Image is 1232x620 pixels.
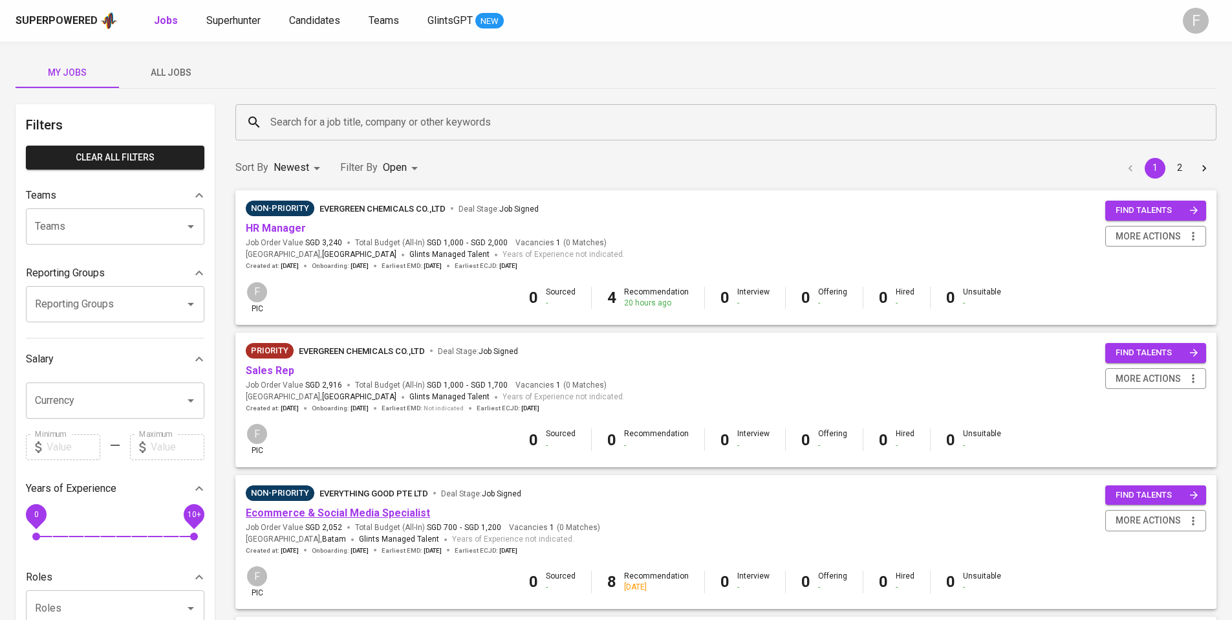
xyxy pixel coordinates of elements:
span: Vacancies ( 0 Matches ) [515,380,607,391]
p: Years of Experience [26,481,116,496]
img: app logo [100,11,118,30]
span: [DATE] [281,261,299,271]
span: Created at : [246,261,299,271]
span: Deal Stage : [459,205,539,214]
span: Glints Managed Talent [359,535,439,544]
span: [DATE] [499,546,517,555]
span: Vacancies ( 0 Matches ) [509,522,600,533]
div: pic [246,281,268,315]
div: Recommendation [624,428,689,450]
span: Earliest ECJD : [455,546,517,555]
div: - [963,440,1001,451]
span: Candidates [289,14,340,27]
div: Unsuitable [963,571,1001,593]
b: 0 [529,289,538,307]
div: Years of Experience [26,476,204,502]
span: All Jobs [127,65,215,81]
span: SGD 3,240 [305,238,342,249]
div: pic [246,565,268,599]
div: - [896,440,914,451]
span: My Jobs [23,65,111,81]
span: Total Budget (All-In) [355,522,501,533]
span: Years of Experience not indicated. [503,249,625,261]
div: Hired [896,428,914,450]
span: Earliest ECJD : [477,404,539,413]
span: SGD 2,916 [305,380,342,391]
b: 0 [801,431,810,449]
div: Sufficient Talents in Pipeline [246,485,314,501]
span: [GEOGRAPHIC_DATA] [322,391,396,404]
span: - [466,238,468,249]
div: Superpowered [16,14,98,28]
button: Go to next page [1194,158,1215,179]
b: 0 [607,431,616,449]
div: - [818,440,847,451]
b: 0 [879,573,888,591]
div: - [546,582,576,593]
span: Clear All filters [36,149,194,166]
span: Job Order Value [246,238,342,249]
div: - [818,298,847,309]
div: - [737,582,770,593]
a: Superhunter [206,13,263,29]
span: 1 [554,238,561,249]
span: Created at : [246,546,299,555]
div: Interview [737,571,770,593]
div: - [963,298,1001,309]
b: 0 [720,289,729,307]
button: Go to page 2 [1169,158,1190,179]
p: Sort By [235,160,268,175]
span: Non-Priority [246,202,314,215]
span: - [466,380,468,391]
button: Open [182,392,200,410]
button: Open [182,295,200,313]
div: Newest [274,156,325,180]
span: Non-Priority [246,487,314,500]
span: Onboarding : [312,261,369,271]
span: find talents [1116,488,1198,503]
span: [DATE] [281,546,299,555]
span: Glints Managed Talent [409,392,490,401]
span: Open [383,161,407,173]
p: Filter By [340,160,378,175]
span: Earliest EMD : [382,261,442,271]
div: Offering [818,571,847,593]
span: [DATE] [351,261,369,271]
span: GlintsGPT [427,14,473,27]
span: [GEOGRAPHIC_DATA] , [246,249,396,261]
div: Unsuitable [963,428,1001,450]
b: Jobs [154,14,178,27]
span: [DATE] [351,546,369,555]
div: New Job received from Demand Team [246,343,294,359]
p: Reporting Groups [26,265,105,281]
span: Earliest ECJD : [455,261,517,271]
span: Earliest EMD : [382,546,442,555]
span: Everything good Pte Ltd [319,489,428,498]
span: Job Signed [499,205,539,214]
span: Deal Stage : [438,347,518,356]
div: pic [246,423,268,456]
button: find talents [1105,343,1206,363]
div: Open [383,156,422,180]
span: SGD 2,052 [305,522,342,533]
div: - [963,582,1001,593]
button: Open [182,599,200,617]
span: SGD 1,000 [427,238,464,249]
span: SGD 1,200 [464,522,501,533]
span: EVERGREEN CHEMICALS CO.,LTD [299,346,425,356]
span: Priority [246,344,294,357]
h6: Filters [26,115,204,135]
a: Ecommerce & Social Media Specialist [246,507,430,519]
a: Teams [369,13,402,29]
a: Superpoweredapp logo [16,11,118,30]
span: 0 [34,509,38,518]
span: find talents [1116,203,1198,218]
button: more actions [1105,226,1206,247]
span: Job Order Value [246,522,342,533]
input: Value [47,434,100,460]
div: Roles [26,564,204,590]
p: Salary [26,351,54,367]
b: 0 [720,573,729,591]
div: [DATE] [624,582,689,593]
div: 20 hours ago [624,298,689,309]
